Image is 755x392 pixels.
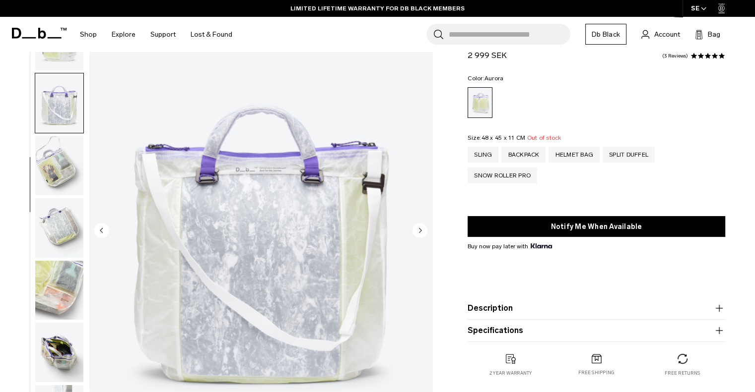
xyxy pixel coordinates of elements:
a: Shop [80,17,97,52]
a: Snow Roller Pro [468,168,537,183]
button: Description [468,302,725,314]
button: Weigh_Lighter_Helmet_Bag_32L_6.png [35,260,84,321]
button: Weigh_Lighter_Helmet_Bag_32L_4.png [35,135,84,196]
a: 3 reviews [662,54,688,58]
span: 48 x 45 x 11 CM [481,134,525,141]
a: Lost & Found [191,17,232,52]
button: Weigh_Lighter_Helmet_Bag_32L_7.png [35,322,84,383]
legend: Color: [468,75,503,81]
button: Previous slide [94,223,109,239]
a: Explore [112,17,136,52]
nav: Main Navigation [72,17,240,52]
legend: Size: [468,135,561,141]
img: Weigh_Lighter_Helmet_Bag_32L_4.png [35,136,83,195]
a: Split Duffel [603,147,655,163]
a: Backpack [501,147,546,163]
img: Weigh_Lighter_Helmet_Bag_32L_3.png [35,73,83,133]
a: Aurora [468,87,492,118]
span: Buy now pay later with [468,242,552,251]
p: Free returns [665,370,700,377]
p: 2 year warranty [489,370,532,377]
button: Weigh_Lighter_Helmet_Bag_32L_3.png [35,73,84,133]
img: Weigh_Lighter_Helmet_Bag_32L_7.png [35,323,83,382]
p: Free shipping [578,369,615,376]
a: Sling [468,147,498,163]
a: Db Black [585,24,626,45]
button: Specifications [468,325,725,336]
a: Account [641,28,680,40]
img: {"height" => 20, "alt" => "Klarna"} [531,243,552,248]
img: Weigh_Lighter_Helmet_Bag_32L_6.png [35,261,83,320]
button: Next slide [412,223,427,239]
button: Notify Me When Available [468,216,725,237]
span: Account [654,29,680,40]
span: Aurora [484,75,504,82]
span: Bag [708,29,720,40]
span: Out of stock [527,134,561,141]
button: Bag [695,28,720,40]
a: Support [150,17,176,52]
a: LIMITED LIFETIME WARRANTY FOR DB BLACK MEMBERS [290,4,465,13]
button: Weigh_Lighter_Helmet_Bag_32L_5.png [35,198,84,258]
span: 2 999 SEK [468,51,507,60]
a: Helmet Bag [549,147,600,163]
img: Weigh_Lighter_Helmet_Bag_32L_5.png [35,198,83,258]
